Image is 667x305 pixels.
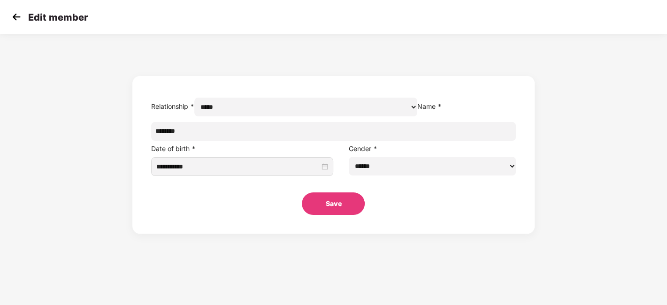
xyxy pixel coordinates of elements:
[9,10,23,24] img: svg+xml;base64,PHN2ZyB4bWxucz0iaHR0cDovL3d3dy53My5vcmcvMjAwMC9zdmciIHdpZHRoPSIzMCIgaGVpZ2h0PSIzMC...
[28,12,88,23] p: Edit member
[349,145,377,152] label: Gender *
[417,102,442,110] label: Name *
[151,145,196,152] label: Date of birth *
[151,102,194,110] label: Relationship *
[302,192,365,215] button: Save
